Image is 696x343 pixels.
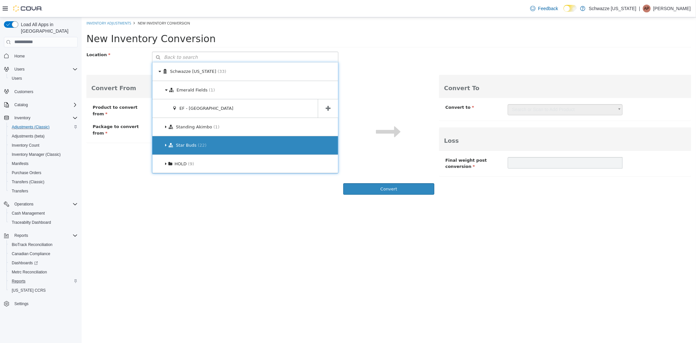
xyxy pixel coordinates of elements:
span: Manifests [9,160,78,168]
button: Inventory [1,113,80,122]
button: Transfers (Classic) [7,177,80,187]
span: Users [12,76,22,81]
button: Adjustments (beta) [7,132,80,141]
span: Emerald Fields [95,70,126,75]
span: Reports [14,233,28,238]
span: Star Buds [94,125,115,130]
img: Cova [13,5,42,12]
span: Adjustments (Classic) [12,124,50,130]
span: Catalog [14,102,28,107]
button: Convert [262,166,353,177]
span: Inventory Count [9,141,78,149]
span: Users [12,65,78,73]
a: Inventory Adjustments [5,3,50,8]
button: Users [1,65,80,74]
button: Canadian Compliance [7,249,80,258]
a: Traceabilty Dashboard [9,219,54,226]
a: Adjustments (beta) [9,132,47,140]
button: Back to search [70,34,257,46]
button: Traceabilty Dashboard [7,218,80,227]
span: Transfers (Classic) [12,179,44,185]
button: Metrc Reconciliation [7,268,80,277]
span: Inventory Manager (Classic) [9,151,78,158]
span: Schwazze [US_STATE] [88,52,135,57]
span: Reports [9,277,78,285]
span: (1) [132,107,138,112]
button: Inventory Manager (Classic) [7,150,80,159]
a: Feedback [528,2,561,15]
a: Cash Management [9,209,47,217]
button: Operations [1,200,80,209]
span: Load All Apps in [GEOGRAPHIC_DATA] [18,21,78,34]
span: AP [644,5,649,12]
span: Inventory [14,115,30,121]
button: Adjustments (Classic) [7,122,80,132]
button: Customers [1,87,80,96]
button: [US_STATE] CCRS [7,286,80,295]
span: EF - [GEOGRAPHIC_DATA] [98,89,152,93]
button: Catalog [1,100,80,109]
span: [US_STATE] CCRS [12,288,46,293]
span: BioTrack Reconciliation [9,241,78,249]
a: Purchase Orders [9,169,44,177]
span: Reports [12,232,78,239]
span: Traceabilty Dashboard [9,219,78,226]
span: New Inventory Conversion [5,16,134,27]
span: New Inventory Conversion [56,3,108,8]
a: [US_STATE] CCRS [9,286,48,294]
span: Transfers (Classic) [9,178,78,186]
button: Inventory [12,114,33,122]
a: Customers [12,88,36,96]
a: BioTrack Reconciliation [9,241,55,249]
span: Purchase Orders [9,169,78,177]
nav: Complex example [4,49,78,326]
span: (9) [106,144,112,149]
button: Catalog [12,101,30,109]
button: Transfers [7,187,80,196]
span: Transfers [12,188,28,194]
span: Standing Akimbo [94,107,131,112]
span: HOLD [93,144,105,149]
p: [PERSON_NAME] [653,5,691,12]
span: Inventory Manager (Classic) [12,152,61,157]
span: Catalog [12,101,78,109]
span: Adjustments (Classic) [9,123,78,131]
span: Inventory [12,114,78,122]
a: Settings [12,300,31,308]
a: Inventory Manager (Classic) [9,151,63,158]
span: Users [9,74,78,82]
button: Purchase Orders [7,168,80,177]
h3: Convert To [363,68,605,74]
a: Metrc Reconciliation [9,268,50,276]
span: Reports [12,279,25,284]
span: Adjustments (beta) [9,132,78,140]
button: Home [1,51,80,61]
button: BioTrack Reconciliation [7,240,80,249]
button: Reports [1,231,80,240]
span: (22) [116,125,125,130]
a: Users [9,74,24,82]
button: Operations [12,200,36,208]
span: Dashboards [9,259,78,267]
a: Canadian Compliance [9,250,53,258]
p: | [639,5,640,12]
a: Dashboards [9,259,40,267]
a: Home [12,52,27,60]
div: Amber Palubeskie [643,5,651,12]
span: Back to search [71,37,116,43]
span: Package to convert from [11,107,57,118]
button: Reports [7,277,80,286]
span: Feedback [538,5,558,12]
span: Location [5,35,29,40]
a: Dashboards [7,258,80,268]
p: Schwazze [US_STATE] [589,5,636,12]
span: Dashboards [12,260,38,266]
span: Washington CCRS [9,286,78,294]
span: Metrc Reconciliation [9,268,78,276]
span: Convert to [364,88,393,92]
span: Inventory Count [12,143,39,148]
span: Metrc Reconciliation [12,269,47,275]
span: Product to convert from [11,88,56,99]
span: Canadian Compliance [9,250,78,258]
